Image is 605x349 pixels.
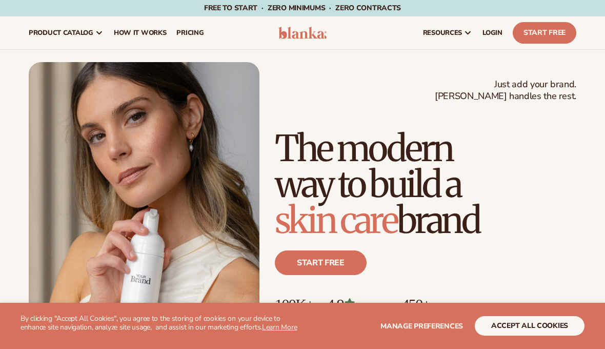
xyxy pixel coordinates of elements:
[278,27,327,39] img: logo
[477,16,508,49] a: LOGIN
[204,3,401,13] span: Free to start · ZERO minimums · ZERO contracts
[482,29,502,37] span: LOGIN
[475,316,584,336] button: accept all cookies
[423,29,462,37] span: resources
[109,16,172,49] a: How It Works
[513,22,576,44] a: Start Free
[171,16,209,49] a: pricing
[262,322,297,332] a: Learn More
[176,29,204,37] span: pricing
[24,16,109,49] a: product catalog
[380,316,463,336] button: Manage preferences
[380,321,463,331] span: Manage preferences
[114,29,167,37] span: How It Works
[418,16,477,49] a: resources
[275,250,367,275] a: Start free
[29,29,93,37] span: product catalog
[327,296,392,313] p: 4.9
[275,296,317,313] p: 100K+
[401,296,479,313] p: 450+
[21,315,302,332] p: By clicking "Accept All Cookies", you agree to the storing of cookies on your device to enhance s...
[275,198,397,243] span: skin care
[435,79,576,103] span: Just add your brand. [PERSON_NAME] handles the rest.
[275,130,576,238] h1: The modern way to build a brand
